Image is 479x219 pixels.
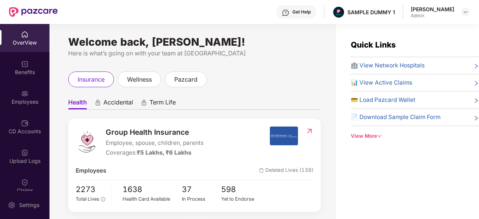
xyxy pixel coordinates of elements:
[123,195,182,203] div: Health Card Available
[292,9,311,15] div: Get Help
[411,6,454,13] div: [PERSON_NAME]
[68,39,321,45] div: Welcome back, [PERSON_NAME]!
[21,119,28,127] img: svg+xml;base64,PHN2ZyBpZD0iQ0RfQWNjb3VudHMiIGRhdGEtbmFtZT0iQ0QgQWNjb3VudHMiIHhtbG5zPSJodHRwOi8vd3...
[127,75,152,84] span: wellness
[137,149,192,156] span: ₹5 Lakhs, ₹6 Lakhs
[68,49,321,58] div: Here is what’s going on with your team at [GEOGRAPHIC_DATA]
[347,9,395,16] div: SAMPLE DUMMY 1
[473,114,479,122] span: right
[21,31,28,38] img: svg+xml;base64,PHN2ZyBpZD0iSG9tZSIgeG1sbnM9Imh0dHA6Ly93d3cudzMub3JnLzIwMDAvc3ZnIiB3aWR0aD0iMjAiIG...
[473,63,479,70] span: right
[76,196,99,202] span: Total Lives
[463,9,469,15] img: svg+xml;base64,PHN2ZyBpZD0iRHJvcGRvd24tMzJ4MzIiIHhtbG5zPSJodHRwOi8vd3d3LnczLm9yZy8yMDAwL3N2ZyIgd2...
[76,166,106,175] span: Employees
[101,197,105,201] span: info-circle
[9,7,58,17] img: New Pazcare Logo
[221,183,261,196] span: 598
[106,139,204,147] span: Employee, spouse, children, parents
[141,99,147,106] div: animation
[76,131,98,153] img: logo
[305,127,313,135] img: RedirectIcon
[21,60,28,68] img: svg+xml;base64,PHN2ZyBpZD0iQmVuZWZpdHMiIHhtbG5zPSJodHRwOi8vd3d3LnczLm9yZy8yMDAwL3N2ZyIgd2lkdGg9Ij...
[259,166,313,175] span: Deleted Lives (139)
[123,183,182,196] span: 1638
[351,132,479,140] div: View More
[17,201,42,209] div: Settings
[351,95,415,104] span: 💳 Load Pazcard Wallet
[8,201,15,209] img: svg+xml;base64,PHN2ZyBpZD0iU2V0dGluZy0yMHgyMCIgeG1sbnM9Imh0dHA6Ly93d3cudzMub3JnLzIwMDAvc3ZnIiB3aW...
[259,168,264,173] img: deleteIcon
[333,7,344,18] img: Pazcare_Alternative_logo-01-01.png
[377,134,382,139] span: down
[150,98,176,109] span: Term Life
[182,183,222,196] span: 37
[106,148,204,157] div: Coverages:
[182,195,222,203] div: In Process
[221,195,261,203] div: Yet to Endorse
[103,98,133,109] span: Accidental
[76,183,105,196] span: 2273
[411,13,454,19] div: Admin
[21,90,28,97] img: svg+xml;base64,PHN2ZyBpZD0iRW1wbG95ZWVzIiB4bWxucz0iaHR0cDovL3d3dy53My5vcmcvMjAwMC9zdmciIHdpZHRoPS...
[473,97,479,104] span: right
[473,80,479,87] span: right
[94,99,101,106] div: animation
[351,78,412,87] span: 📊 View Active Claims
[21,149,28,156] img: svg+xml;base64,PHN2ZyBpZD0iVXBsb2FkX0xvZ3MiIGRhdGEtbmFtZT0iVXBsb2FkIExvZ3MiIHhtbG5zPSJodHRwOi8vd3...
[282,9,289,16] img: svg+xml;base64,PHN2ZyBpZD0iSGVscC0zMngzMiIgeG1sbnM9Imh0dHA6Ly93d3cudzMub3JnLzIwMDAvc3ZnIiB3aWR0aD...
[351,61,425,70] span: 🏥 View Network Hospitals
[351,113,440,122] span: 📄 Download Sample Claim Form
[21,179,28,186] img: svg+xml;base64,PHN2ZyBpZD0iQ2xhaW0iIHhtbG5zPSJodHRwOi8vd3d3LnczLm9yZy8yMDAwL3N2ZyIgd2lkdGg9IjIwIi...
[174,75,198,84] span: pazcard
[270,127,298,145] img: insurerIcon
[351,40,396,49] span: Quick Links
[68,98,87,109] span: Health
[106,127,204,138] span: Group Health Insurance
[78,75,105,84] span: insurance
